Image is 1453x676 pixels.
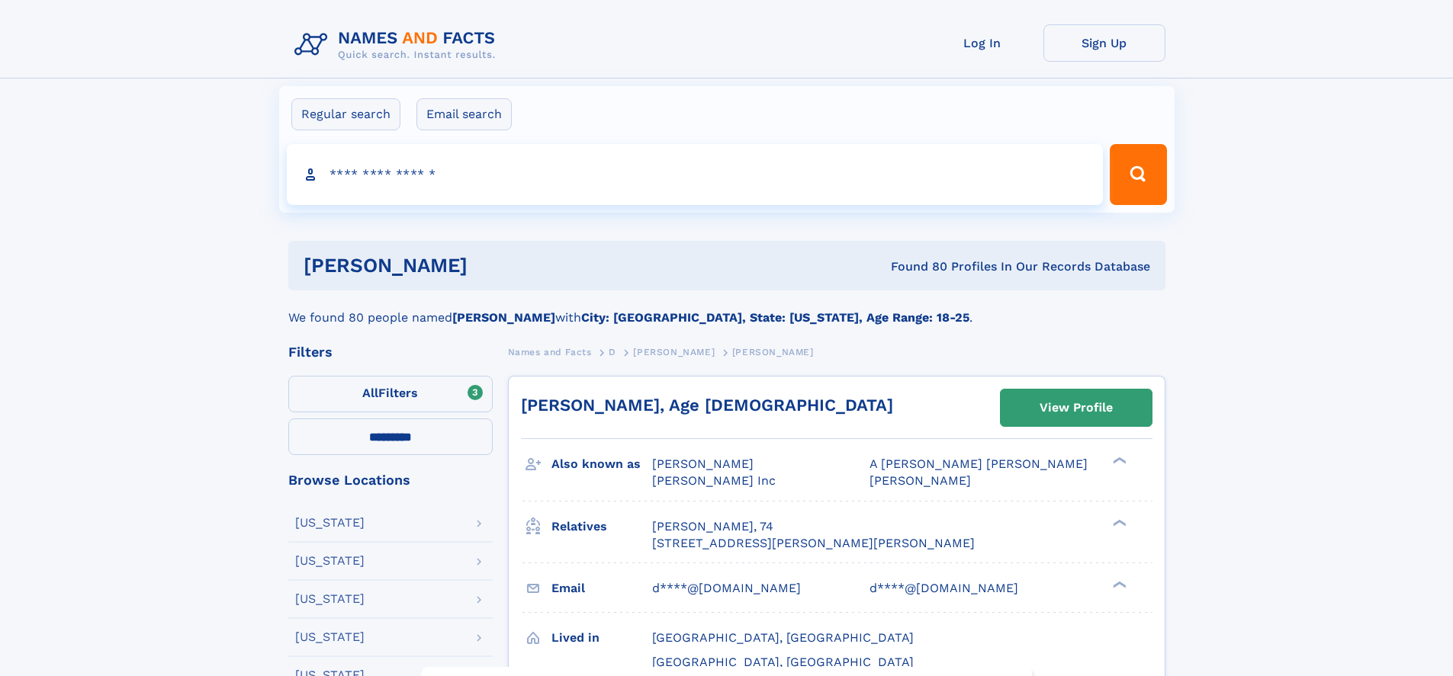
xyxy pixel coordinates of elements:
[921,24,1043,62] a: Log In
[1109,456,1127,466] div: ❯
[870,457,1088,471] span: A [PERSON_NAME] [PERSON_NAME]
[291,98,400,130] label: Regular search
[288,345,493,359] div: Filters
[581,310,969,325] b: City: [GEOGRAPHIC_DATA], State: [US_STATE], Age Range: 18-25
[551,514,652,540] h3: Relatives
[551,451,652,477] h3: Also known as
[1001,389,1152,426] a: View Profile
[652,473,776,488] span: [PERSON_NAME] Inc
[652,457,754,471] span: [PERSON_NAME]
[288,24,508,66] img: Logo Names and Facts
[652,518,773,535] a: [PERSON_NAME], 74
[416,98,512,130] label: Email search
[362,386,378,400] span: All
[732,347,814,357] span: [PERSON_NAME]
[288,290,1165,327] div: We found 80 people named with .
[633,342,715,361] a: [PERSON_NAME]
[452,310,555,325] b: [PERSON_NAME]
[521,396,893,415] a: [PERSON_NAME], Age [DEMOGRAPHIC_DATA]
[609,347,616,357] span: D
[1043,24,1165,62] a: Sign Up
[652,630,914,645] span: [GEOGRAPHIC_DATA], [GEOGRAPHIC_DATA]
[287,144,1104,205] input: search input
[679,258,1150,275] div: Found 80 Profiles In Our Records Database
[870,473,971,488] span: [PERSON_NAME]
[508,342,592,361] a: Names and Facts
[551,575,652,601] h3: Email
[295,517,365,529] div: [US_STATE]
[1040,390,1113,425] div: View Profile
[304,256,680,275] h1: [PERSON_NAME]
[609,342,616,361] a: D
[288,473,493,487] div: Browse Locations
[295,631,365,643] div: [US_STATE]
[1110,144,1166,205] button: Search Button
[1109,579,1127,589] div: ❯
[1109,517,1127,527] div: ❯
[652,535,975,552] a: [STREET_ADDRESS][PERSON_NAME][PERSON_NAME]
[295,555,365,567] div: [US_STATE]
[295,593,365,605] div: [US_STATE]
[652,655,914,669] span: [GEOGRAPHIC_DATA], [GEOGRAPHIC_DATA]
[633,347,715,357] span: [PERSON_NAME]
[551,625,652,651] h3: Lived in
[288,376,493,412] label: Filters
